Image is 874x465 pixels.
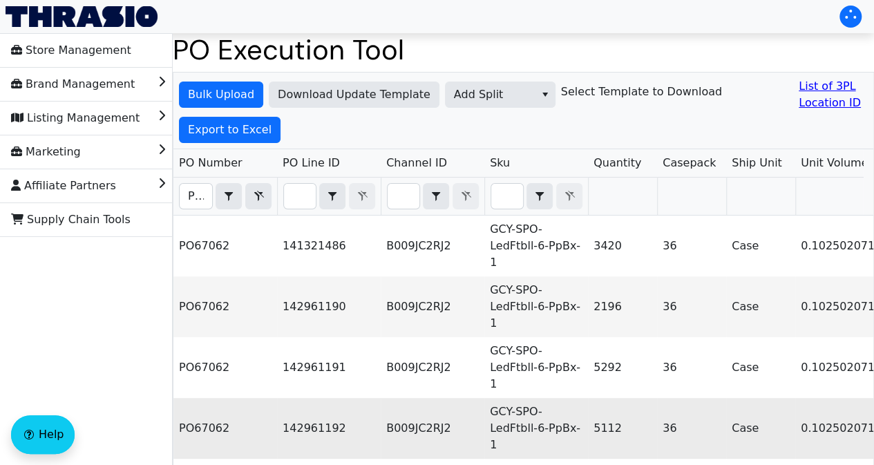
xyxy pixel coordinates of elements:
[726,337,795,398] td: Case
[588,276,657,337] td: 2196
[179,117,281,143] button: Export to Excel
[484,398,588,459] td: GCY-SPO-LedFtbll-6-PpBx-1
[491,184,523,209] input: Filter
[173,33,874,66] h1: PO Execution Tool
[657,337,726,398] td: 36
[179,82,263,108] button: Bulk Upload
[381,216,484,276] td: B009JC2RJ2
[6,6,158,27] img: Thrasio Logo
[11,107,140,129] span: Listing Management
[216,183,242,209] span: Choose Operator
[319,183,345,209] span: Choose Operator
[484,216,588,276] td: GCY-SPO-LedFtbll-6-PpBx-1
[657,216,726,276] td: 36
[726,276,795,337] td: Case
[277,178,381,216] th: Filter
[11,39,131,61] span: Store Management
[381,398,484,459] td: B009JC2RJ2
[11,141,81,163] span: Marketing
[320,184,345,209] button: select
[732,155,782,171] span: Ship Unit
[188,86,254,103] span: Bulk Upload
[484,337,588,398] td: GCY-SPO-LedFtbll-6-PpBx-1
[588,398,657,459] td: 5112
[11,209,131,231] span: Supply Chain Tools
[381,178,484,216] th: Filter
[657,276,726,337] td: 36
[527,184,552,209] button: select
[561,85,722,98] h6: Select Template to Download
[283,155,340,171] span: PO Line ID
[173,178,277,216] th: Filter
[386,155,447,171] span: Channel ID
[381,337,484,398] td: B009JC2RJ2
[277,216,381,276] td: 141321486
[726,398,795,459] td: Case
[173,276,277,337] td: PO67062
[173,216,277,276] td: PO67062
[277,337,381,398] td: 142961191
[11,73,135,95] span: Brand Management
[663,155,716,171] span: Casepack
[11,175,116,197] span: Affiliate Partners
[278,86,430,103] span: Download Update Template
[588,216,657,276] td: 3420
[39,426,64,443] span: Help
[423,183,449,209] span: Choose Operator
[179,155,243,171] span: PO Number
[588,337,657,398] td: 5292
[216,184,241,209] button: select
[484,276,588,337] td: GCY-SPO-LedFtbll-6-PpBx-1
[269,82,439,108] button: Download Update Template
[726,216,795,276] td: Case
[490,155,510,171] span: Sku
[424,184,448,209] button: select
[388,184,419,209] input: Filter
[593,155,641,171] span: Quantity
[277,276,381,337] td: 142961190
[535,82,555,107] button: select
[180,184,212,209] input: Filter
[11,415,75,454] button: Help floatingactionbutton
[188,122,272,138] span: Export to Excel
[381,276,484,337] td: B009JC2RJ2
[799,78,868,111] a: List of 3PL Location ID
[277,398,381,459] td: 142961192
[526,183,553,209] span: Choose Operator
[284,184,316,209] input: Filter
[454,86,526,103] span: Add Split
[173,337,277,398] td: PO67062
[484,178,588,216] th: Filter
[657,398,726,459] td: 36
[245,183,272,209] button: Clear
[173,398,277,459] td: PO67062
